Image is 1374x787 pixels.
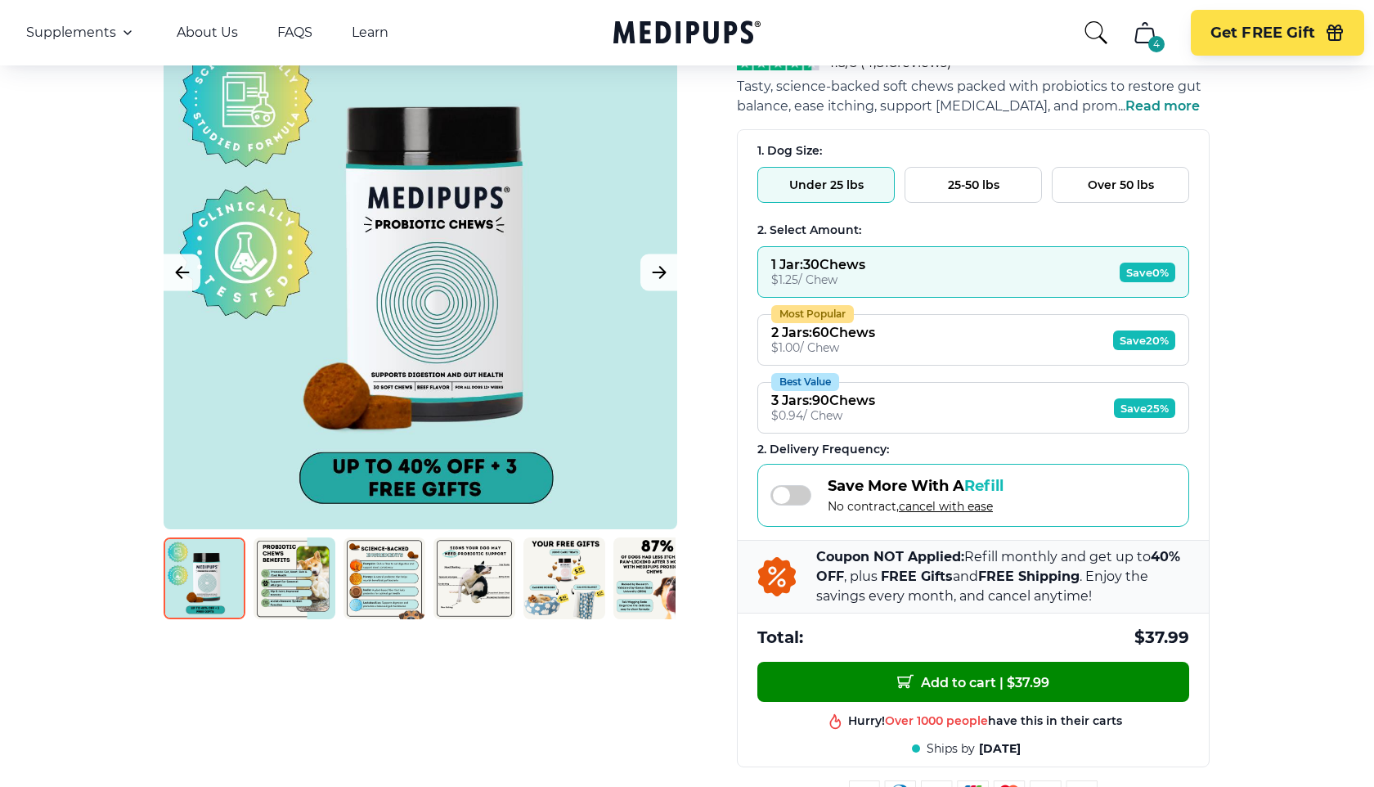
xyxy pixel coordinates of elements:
[911,727,1059,743] div: in this shop
[164,254,200,291] button: Previous Image
[848,708,1122,723] div: Hurry! have this in their carts
[1125,98,1200,114] span: Read more
[911,727,990,742] span: Best product
[757,143,1189,159] div: 1. Dog Size:
[757,223,1189,238] div: 2. Select Amount:
[927,741,975,757] span: Ships by
[771,257,865,272] div: 1 Jar : 30 Chews
[26,25,116,41] span: Supplements
[343,537,425,619] img: Probiotic Dog Chews | Natural Dog Supplements
[771,305,854,323] div: Most Popular
[1125,13,1165,52] button: cart
[771,340,875,355] div: $ 1.00 / Chew
[523,537,605,619] img: Probiotic Dog Chews | Natural Dog Supplements
[277,25,312,41] a: FAQS
[771,373,839,391] div: Best Value
[828,477,1004,495] span: Save More With A
[640,254,677,291] button: Next Image
[26,23,137,43] button: Supplements
[737,98,1118,114] span: balance, ease itching, support [MEDICAL_DATA], and prom
[757,627,803,649] span: Total:
[1191,10,1364,56] button: Get FREE Gift
[433,537,515,619] img: Probiotic Dog Chews | Natural Dog Supplements
[177,25,238,41] a: About Us
[613,537,695,619] img: Probiotic Dog Chews | Natural Dog Supplements
[164,537,245,619] img: Probiotic Dog Chews | Natural Dog Supplements
[816,549,964,564] b: Coupon NOT Applied:
[1083,20,1109,46] button: search
[757,442,889,456] span: 2 . Delivery Frequency:
[897,673,1049,690] span: Add to cart | $ 37.99
[613,17,761,51] a: Medipups
[979,741,1021,757] span: [DATE]
[885,708,988,722] span: Over 1000 people
[1210,24,1315,43] span: Get FREE Gift
[964,477,1004,495] span: Refill
[757,662,1189,702] button: Add to cart | $37.99
[1118,98,1200,114] span: ...
[757,382,1189,434] button: Best Value3 Jars:90Chews$0.94/ ChewSave25%
[1113,331,1175,350] span: Save 20%
[1148,36,1165,52] div: 4
[1120,263,1175,282] span: Save 0%
[757,246,1189,298] button: 1 Jar:30Chews$1.25/ ChewSave0%
[757,314,1189,366] button: Most Popular2 Jars:60Chews$1.00/ ChewSave20%
[771,408,875,423] div: $ 0.94 / Chew
[352,25,388,41] a: Learn
[1134,627,1189,649] span: $ 37.99
[816,547,1189,606] p: Refill monthly and get up to , plus and . Enjoy the savings every month, and cancel anytime!
[978,569,1080,584] b: FREE Shipping
[1052,167,1189,203] button: Over 50 lbs
[905,167,1042,203] button: 25-50 lbs
[737,79,1201,94] span: Tasty, science-backed soft chews packed with probiotics to restore gut
[828,499,1004,514] span: No contract,
[1114,398,1175,418] span: Save 25%
[771,272,865,287] div: $ 1.25 / Chew
[757,167,895,203] button: Under 25 lbs
[254,537,335,619] img: Probiotic Dog Chews | Natural Dog Supplements
[881,569,953,584] b: FREE Gifts
[771,325,875,340] div: 2 Jars : 60 Chews
[771,393,875,408] div: 3 Jars : 90 Chews
[899,499,993,514] span: cancel with ease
